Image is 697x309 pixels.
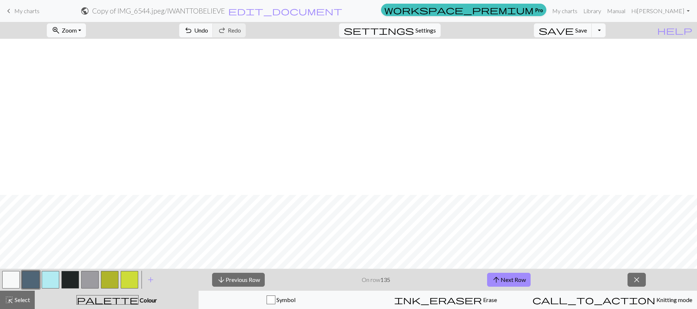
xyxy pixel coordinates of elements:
span: public [80,6,89,16]
span: palette [77,295,138,305]
button: Previous Row [212,273,265,287]
a: My charts [4,5,39,17]
span: arrow_upward [492,275,501,285]
span: help [657,25,692,35]
span: zoom_in [52,25,60,35]
a: Manual [604,4,628,18]
button: Colour [35,291,199,309]
strong: 135 [380,276,390,283]
span: add [146,275,155,285]
i: Settings [344,26,414,35]
span: settings [344,25,414,35]
button: Erase [363,291,528,309]
span: My charts [14,7,39,14]
p: On row [362,275,390,284]
a: Pro [381,4,546,16]
button: Symbol [199,291,363,309]
span: Colour [139,297,157,304]
span: workspace_premium [384,5,534,15]
span: arrow_downward [217,275,226,285]
span: ink_eraser [394,295,482,305]
span: Settings [415,26,436,35]
span: close [632,275,641,285]
button: Next Row [487,273,531,287]
span: Select [14,296,30,303]
span: Undo [194,27,208,34]
button: Save [534,23,592,37]
span: Erase [482,296,497,303]
button: Zoom [47,23,86,37]
a: My charts [549,4,580,18]
a: Library [580,4,604,18]
span: Knitting mode [655,296,692,303]
span: save [539,25,574,35]
button: Knitting mode [528,291,697,309]
span: undo [184,25,193,35]
button: SettingsSettings [339,23,441,37]
span: Save [575,27,587,34]
span: edit_document [228,6,342,16]
span: call_to_action [532,295,655,305]
button: Undo [179,23,213,37]
a: Hi[PERSON_NAME] [628,4,693,18]
span: highlight_alt [5,295,14,305]
span: Zoom [62,27,77,34]
h2: Copy of IMG_6544.jpeg / IWANTTOBELIEVE [92,7,225,15]
span: Symbol [275,296,295,303]
span: keyboard_arrow_left [4,6,13,16]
